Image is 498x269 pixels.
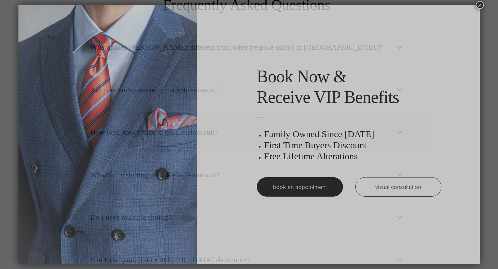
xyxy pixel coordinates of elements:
h2: Book Now & Receive VIP Benefits [257,66,441,108]
a: book an appointment [257,177,343,197]
span: 1 new [13,4,29,10]
h3: Family Owned Since [DATE] [264,128,441,140]
button: Close [476,1,484,9]
h3: Free Lifetime Alterations [264,151,441,162]
a: visual consultation [355,177,441,197]
h3: First Time Buyers Discount [264,140,441,151]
